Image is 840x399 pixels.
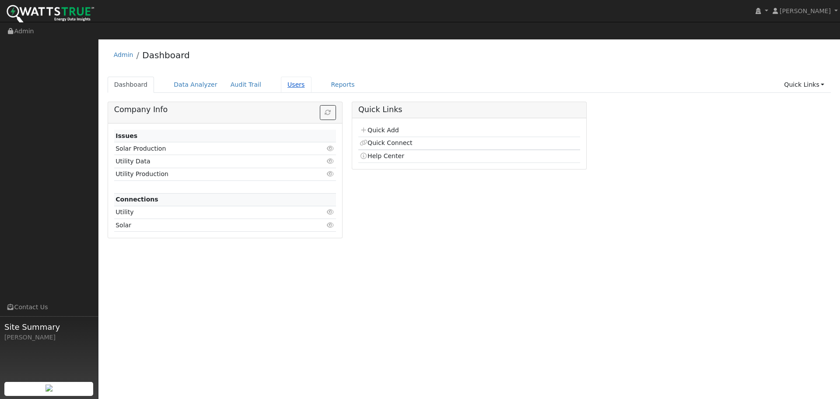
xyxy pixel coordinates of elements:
[4,321,94,333] span: Site Summary
[224,77,268,93] a: Audit Trail
[360,127,399,134] a: Quick Add
[327,209,335,215] i: Click to view
[7,5,94,25] img: WattsTrue
[327,222,335,228] i: Click to view
[115,132,137,139] strong: Issues
[114,219,300,232] td: Solar
[360,152,404,159] a: Help Center
[114,105,336,114] h5: Company Info
[114,51,133,58] a: Admin
[114,142,300,155] td: Solar Production
[114,168,300,180] td: Utility Production
[115,196,158,203] strong: Connections
[142,50,190,60] a: Dashboard
[358,105,580,114] h5: Quick Links
[4,333,94,342] div: [PERSON_NAME]
[325,77,361,93] a: Reports
[360,139,412,146] a: Quick Connect
[114,206,300,219] td: Utility
[281,77,311,93] a: Users
[108,77,154,93] a: Dashboard
[45,385,52,392] img: retrieve
[327,158,335,164] i: Click to view
[114,155,300,168] td: Utility Data
[777,77,831,93] a: Quick Links
[327,145,335,152] i: Click to view
[327,171,335,177] i: Click to view
[167,77,224,93] a: Data Analyzer
[780,7,831,14] span: [PERSON_NAME]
